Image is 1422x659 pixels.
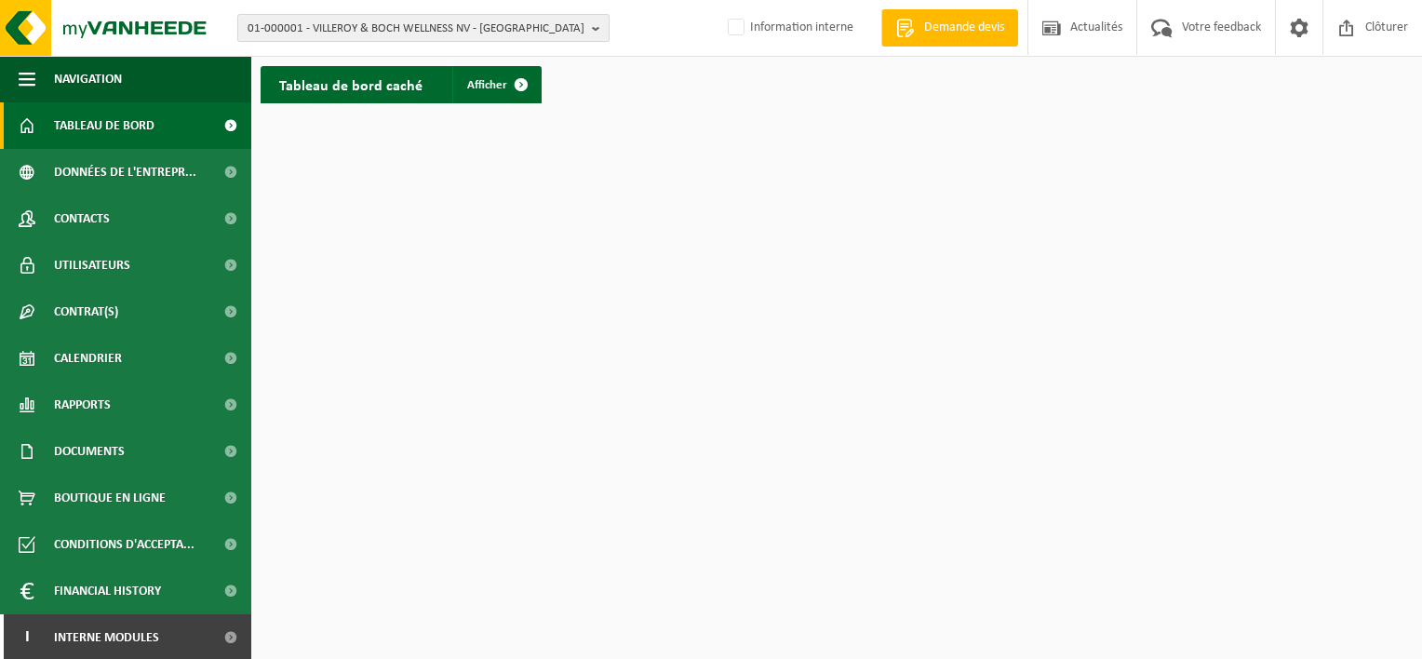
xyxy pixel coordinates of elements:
a: Demande devis [881,9,1018,47]
span: Tableau de bord [54,102,154,149]
span: Boutique en ligne [54,475,166,521]
span: 01-000001 - VILLEROY & BOCH WELLNESS NV - [GEOGRAPHIC_DATA] [248,15,584,43]
a: Afficher [452,66,540,103]
span: Données de l'entrepr... [54,149,196,195]
span: Rapports [54,382,111,428]
span: Afficher [467,79,507,91]
h2: Tableau de bord caché [261,66,441,102]
span: Documents [54,428,125,475]
span: Demande devis [919,19,1009,37]
span: Navigation [54,56,122,102]
span: Conditions d'accepta... [54,521,195,568]
span: Financial History [54,568,161,614]
span: Contrat(s) [54,289,118,335]
span: Utilisateurs [54,242,130,289]
label: Information interne [724,14,853,42]
span: Calendrier [54,335,122,382]
span: Contacts [54,195,110,242]
button: 01-000001 - VILLEROY & BOCH WELLNESS NV - [GEOGRAPHIC_DATA] [237,14,610,42]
